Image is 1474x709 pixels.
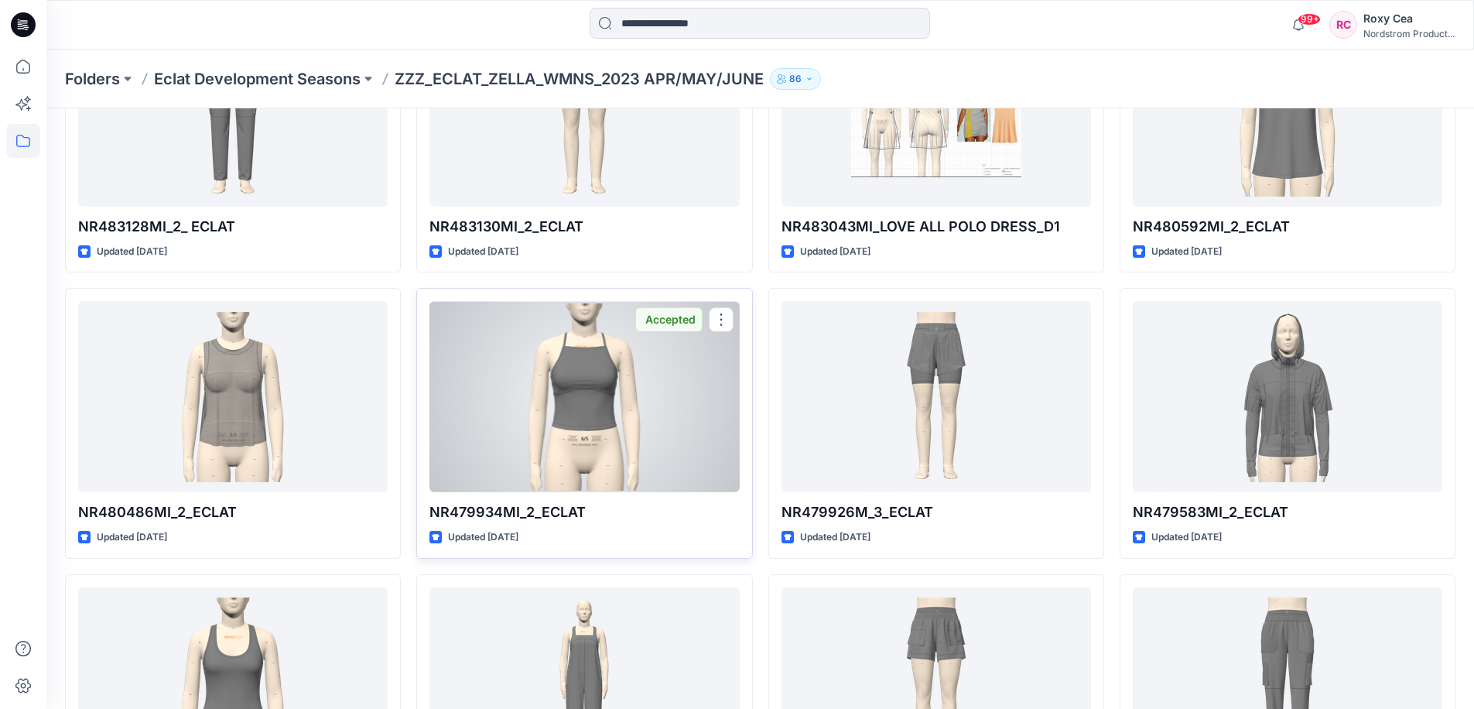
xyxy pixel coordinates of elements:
p: Updated [DATE] [800,529,870,546]
p: Updated [DATE] [448,244,518,260]
a: Eclat Development Seasons [154,68,361,90]
a: NR483128MI_2_ ECLAT [78,15,388,207]
p: 86 [789,70,802,87]
span: 99+ [1298,13,1321,26]
p: NR483128MI_2_ ECLAT [78,216,388,238]
a: NR479934MI_2_ECLAT [429,301,739,492]
p: NR483043MI_LOVE ALL POLO DRESS_D1 [781,216,1091,238]
p: NR479926M_3_ECLAT [781,502,1091,523]
a: NR483043MI_LOVE ALL POLO DRESS_D1 [781,15,1091,207]
div: Roxy Cea [1363,9,1455,28]
p: Updated [DATE] [97,529,167,546]
a: Folders [65,68,120,90]
a: NR480486MI_2_ECLAT [78,301,388,492]
p: Updated [DATE] [97,244,167,260]
a: NR479583MI_2_ECLAT [1133,301,1442,492]
p: Updated [DATE] [1151,529,1222,546]
p: Updated [DATE] [448,529,518,546]
a: NR479926M_3_ECLAT [781,301,1091,492]
p: NR480592MI_2_ECLAT [1133,216,1442,238]
p: Updated [DATE] [1151,244,1222,260]
a: NR480592MI_2_ECLAT [1133,15,1442,207]
p: Updated [DATE] [800,244,870,260]
p: NR479934MI_2_ECLAT [429,502,739,523]
div: Nordstrom Product... [1363,28,1455,39]
a: NR483130MI_2_ECLAT [429,15,739,207]
button: 86 [770,68,821,90]
div: RC [1329,11,1357,39]
p: ZZZ_ECLAT_ZELLA_WMNS_2023 APR/MAY/JUNE [395,68,764,90]
p: NR483130MI_2_ECLAT [429,216,739,238]
p: NR480486MI_2_ECLAT [78,502,388,523]
p: NR479583MI_2_ECLAT [1133,502,1442,523]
